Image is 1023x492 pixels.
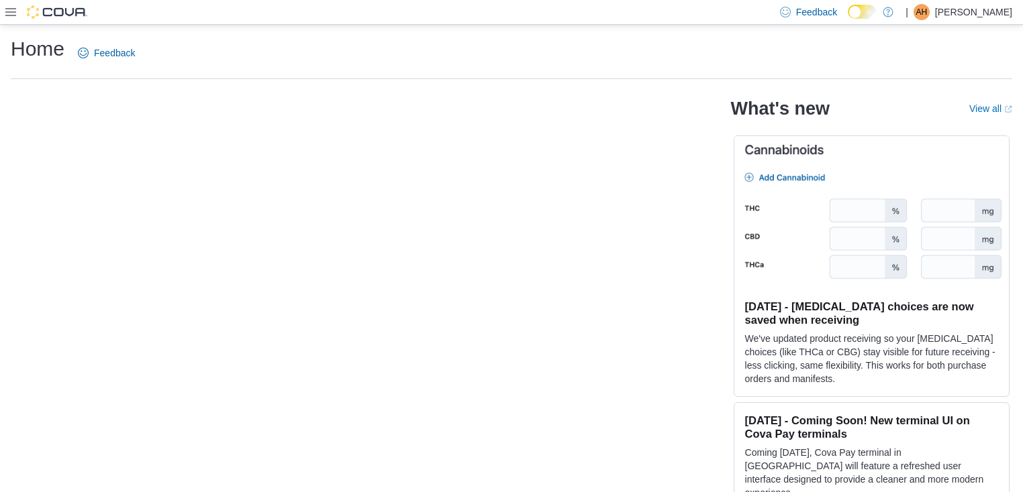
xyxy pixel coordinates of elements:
[27,5,87,19] img: Cova
[969,103,1012,114] a: View allExternal link
[745,414,998,440] h3: [DATE] - Coming Soon! New terminal UI on Cova Pay terminals
[94,46,135,60] span: Feedback
[916,4,928,20] span: AH
[11,36,64,62] h1: Home
[745,332,998,385] p: We've updated product receiving so your [MEDICAL_DATA] choices (like THCa or CBG) stay visible fo...
[935,4,1012,20] p: [PERSON_NAME]
[72,40,140,66] a: Feedback
[906,4,908,20] p: |
[731,98,830,119] h2: What's new
[745,300,998,326] h3: [DATE] - [MEDICAL_DATA] choices are now saved when receiving
[1004,105,1012,113] svg: External link
[848,5,876,19] input: Dark Mode
[914,4,930,20] div: Alexis Henderson
[796,5,837,19] span: Feedback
